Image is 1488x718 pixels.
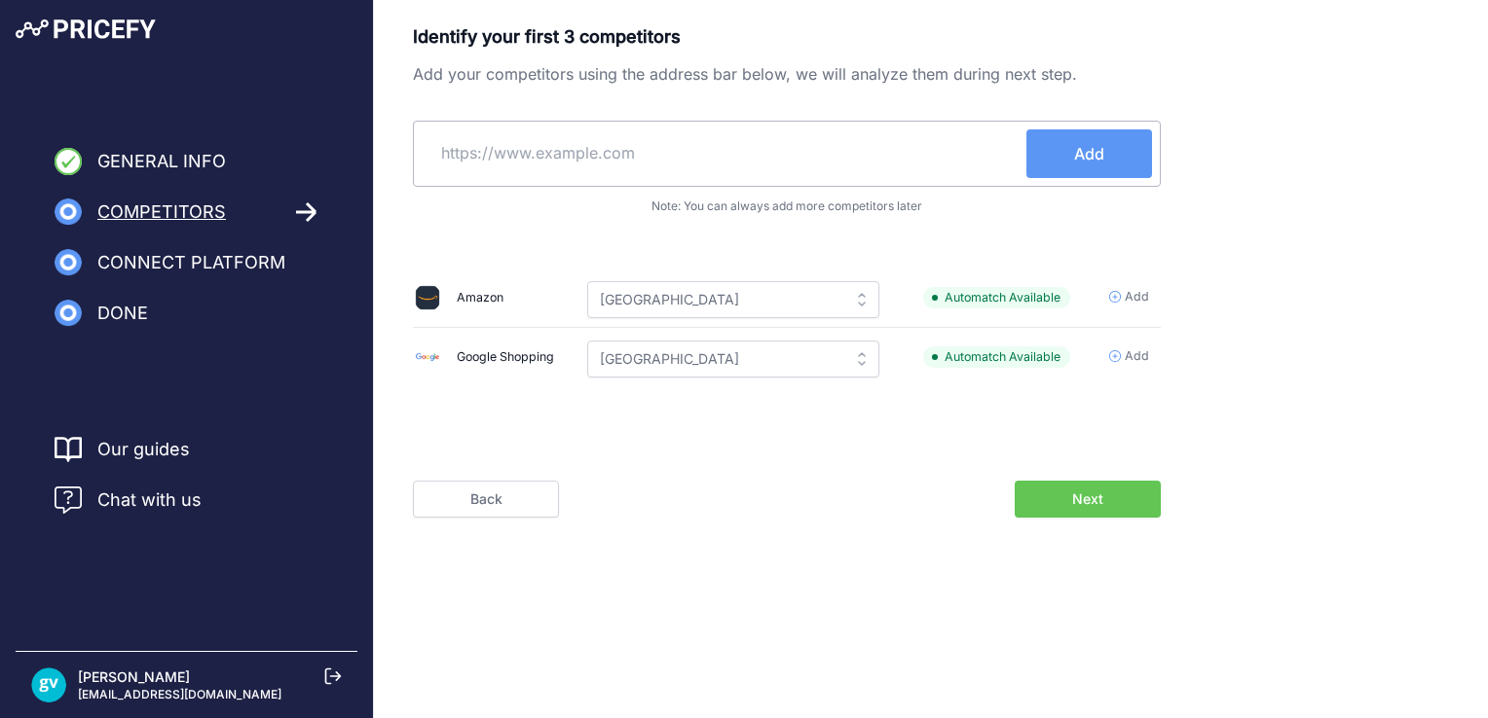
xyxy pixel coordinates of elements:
[1074,142,1104,165] span: Add
[97,486,202,514] span: Chat with us
[97,148,226,175] span: General Info
[457,348,554,367] div: Google Shopping
[923,287,1070,309] span: Automatch Available
[1125,347,1149,366] span: Add
[1015,481,1161,518] button: Next
[1072,489,1103,509] span: Next
[413,481,559,518] a: Back
[413,198,1161,214] p: Note: You can always add more competitors later
[1026,129,1152,178] button: Add
[78,667,281,687] p: [PERSON_NAME]
[1125,288,1149,306] span: Add
[55,486,202,514] a: Chat with us
[78,687,281,702] p: [EMAIL_ADDRESS][DOMAIN_NAME]
[97,436,190,463] a: Our guides
[587,341,879,377] input: Please select a country
[97,249,285,276] span: Connect Platform
[923,346,1070,369] span: Automatch Available
[587,281,879,318] input: Please select a country
[16,19,156,39] img: Pricefy Logo
[422,129,1026,176] input: https://www.example.com
[97,300,148,327] span: Done
[413,23,1161,51] p: Identify your first 3 competitors
[97,198,226,226] span: Competitors
[457,289,503,307] div: Amazon
[413,62,1161,86] p: Add your competitors using the address bar below, we will analyze them during next step.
